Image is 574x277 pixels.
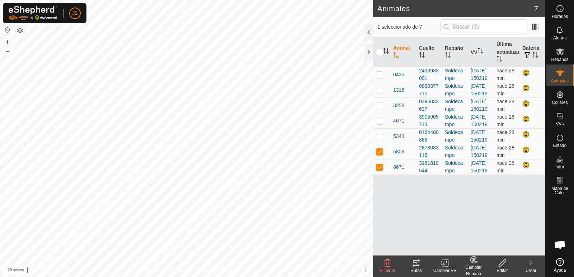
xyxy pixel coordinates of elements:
font: Política de Privacidad [150,268,191,273]
font: Crear [526,268,536,273]
font: Soldecampo [445,129,463,143]
font: VV [471,49,477,55]
font: J2 [72,10,78,16]
font: Editar [497,268,508,273]
font: 2873083116 [419,145,439,158]
p-sorticon: Activar para ordenar [445,53,451,59]
font: Rutas [410,268,422,273]
a: [DATE] 150219 [471,99,488,112]
font: 3905905713 [419,114,439,127]
font: Collares [552,100,568,105]
font: Cuello [419,45,434,51]
font: 3181810544 [419,160,439,173]
img: Logotipo de Gallagher [9,6,57,20]
span: 14 de octubre de 2025, 22:07 [497,99,514,112]
font: 3258 [393,102,404,108]
button: + [3,38,12,46]
font: hace 28 min [497,68,514,81]
span: 14 de octubre de 2025, 22:08 [497,83,514,96]
font: Animales [377,5,410,13]
font: 5343 [393,133,404,139]
a: [DATE] 150219 [471,145,488,158]
p-sorticon: Activar para ordenar [393,53,399,59]
font: Animal [393,45,410,51]
a: [DATE] 150219 [471,68,488,81]
button: – [3,47,12,56]
font: Rebaños [551,57,568,62]
span: 14 de octubre de 2025, 22:08 [497,114,514,127]
font: 0880377715 [419,83,439,96]
font: hace 28 min [497,145,514,158]
button: i [362,266,370,274]
font: 5809 [393,149,404,154]
p-sorticon: Activar para ordenar [532,53,538,59]
p-sorticon: Activar para ordenar [419,53,425,59]
span: 14 de octubre de 2025, 22:07 [497,129,514,143]
font: 0164400886 [419,129,439,143]
font: Contáctenos [199,268,224,273]
p-sorticon: Activar para ordenar [477,49,483,54]
font: hace 28 min [497,99,514,112]
span: 14 de octubre de 2025, 22:08 [497,68,514,81]
a: [DATE] 150219 [471,114,488,127]
font: 1315 [393,87,404,93]
font: 2433938001 [419,68,439,81]
font: 1 seleccionado de 7 [377,24,422,30]
font: 4671 [393,118,404,124]
font: hace 28 min [497,83,514,96]
font: 0395033637 [419,99,439,112]
font: 8671 [393,164,404,170]
font: hace 28 min [497,129,514,143]
a: [DATE] 150219 [471,83,488,96]
font: Soldecampo [445,68,463,81]
button: Restablecer Mapa [3,26,12,34]
font: Soldecampo [445,160,463,173]
font: Batería [522,45,539,51]
button: Capas del Mapa [16,26,24,35]
input: Buscar (S) [441,19,527,34]
font: Horarios [552,14,568,19]
font: Cambiar VV [433,268,457,273]
font: Soldecampo [445,99,463,112]
font: Alertas [553,35,566,40]
font: Rebaño [445,45,463,51]
font: 0435 [393,72,404,77]
font: Última actualización [497,41,528,55]
a: [DATE] 150219 [471,160,488,173]
font: hace 28 min [497,114,514,127]
p-sorticon: Activar para ordenar [383,49,389,55]
a: Ayuda [546,255,574,275]
font: Soldecampo [445,83,463,96]
font: Soldecampo [445,114,463,127]
font: Ayuda [554,268,566,273]
a: Contáctenos [199,268,224,274]
a: Política de Privacidad [150,268,191,274]
font: Soldecampo [445,145,463,158]
p-sorticon: Activar para ordenar [497,57,502,63]
font: hace 28 min [497,160,514,173]
a: [DATE] 150219 [471,129,488,143]
span: 14 de octubre de 2025, 22:07 [497,145,514,158]
font: + [6,38,10,46]
font: Animales [551,78,569,83]
font: – [6,47,9,55]
font: Eliminar [380,268,395,273]
font: i [365,267,367,273]
font: Mapa de Calor [551,186,568,195]
font: 7 [534,5,538,13]
font: Estado [553,143,566,148]
font: Infra [555,164,564,169]
div: Chat abierto [549,234,571,255]
span: 14 de octubre de 2025, 22:08 [497,160,514,173]
font: Cambiar Rebaño [465,265,481,276]
font: VVs [556,121,564,126]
